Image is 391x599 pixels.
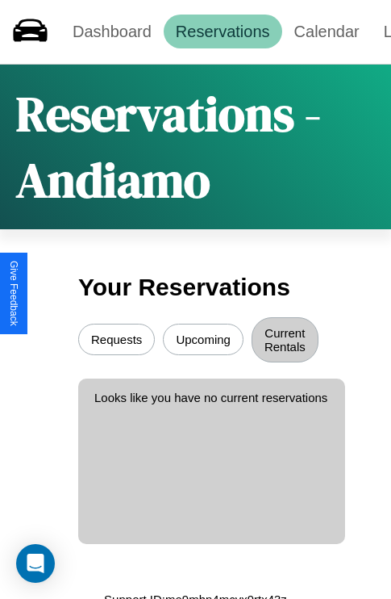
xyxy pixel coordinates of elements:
[78,266,313,309] h3: Your Reservations
[16,544,55,583] div: Open Intercom Messenger
[164,15,282,48] a: Reservations
[163,324,243,355] button: Upcoming
[8,261,19,326] div: Give Feedback
[60,15,164,48] a: Dashboard
[282,15,372,48] a: Calendar
[94,387,329,408] p: Looks like you have no current reservations
[16,81,375,213] h1: Reservations - Andiamo
[78,324,155,355] button: Requests
[252,317,318,362] button: Current Rentals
